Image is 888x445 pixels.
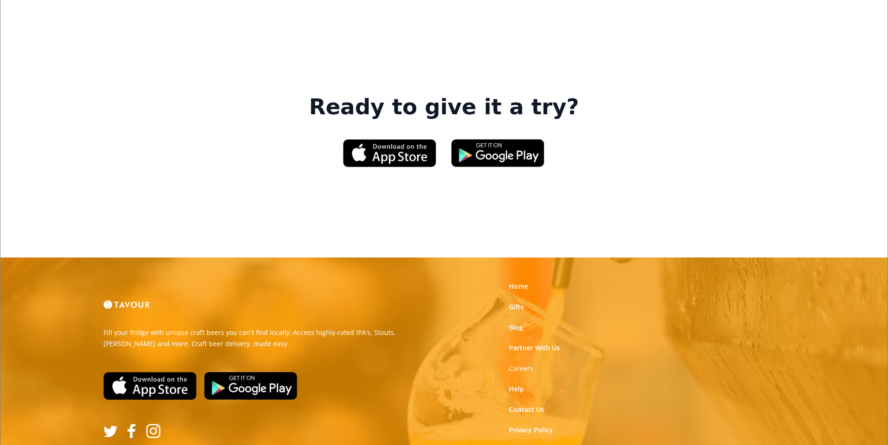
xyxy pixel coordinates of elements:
[509,282,528,291] a: Home
[509,384,524,394] a: Help
[509,323,523,332] a: Blog
[509,364,533,373] a: Careers
[509,302,524,312] a: Gifts
[509,364,533,373] strong: Careers
[103,327,437,349] p: Fill your fridge with unique craft beers you can't find locally. Access highly-rated IPA's, Stout...
[309,94,579,120] strong: Ready to give it a try?
[509,425,553,435] a: Privacy Policy
[509,405,544,414] a: Contact Us
[509,343,560,353] a: Partner With Us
